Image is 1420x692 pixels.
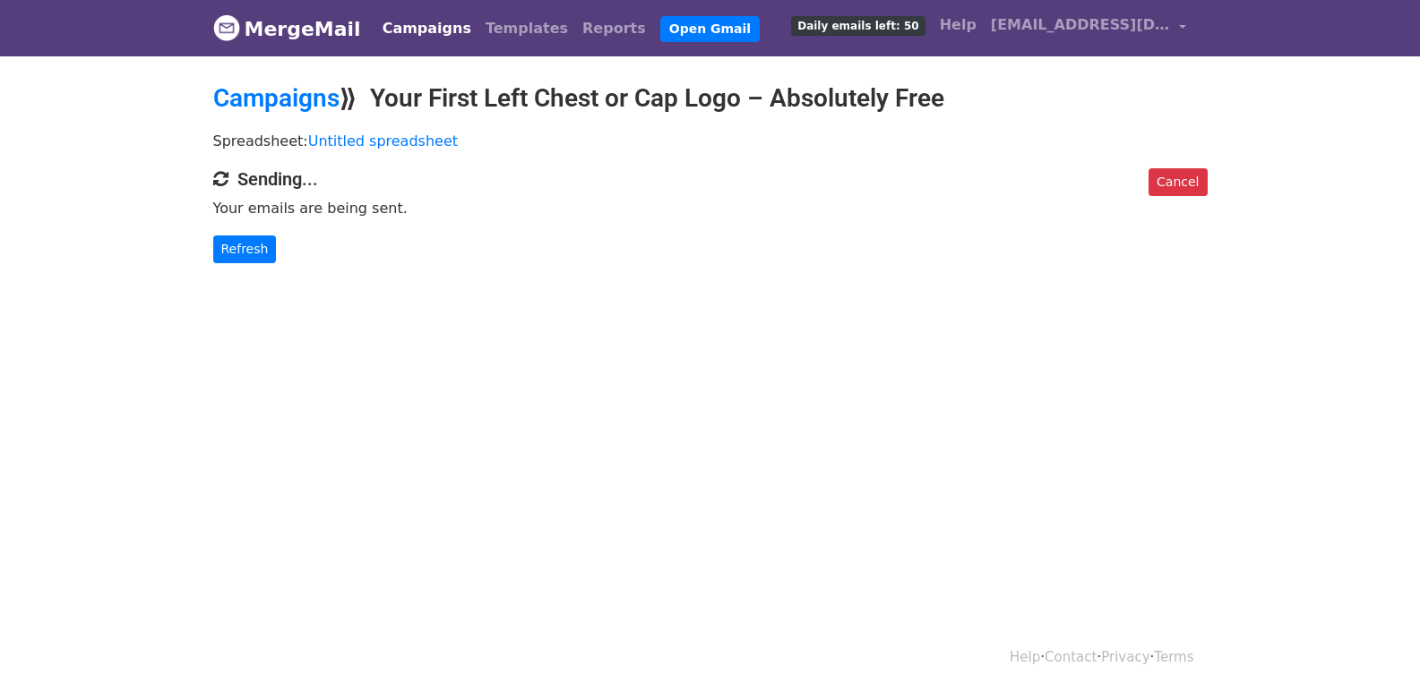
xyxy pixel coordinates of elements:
[213,10,361,47] a: MergeMail
[308,132,458,150] a: Untitled spreadsheet
[784,7,932,43] a: Daily emails left: 50
[933,7,984,43] a: Help
[991,14,1170,36] span: [EMAIL_ADDRESS][DOMAIN_NAME]
[791,16,925,36] span: Daily emails left: 50
[984,7,1193,49] a: [EMAIL_ADDRESS][DOMAIN_NAME]
[660,16,760,42] a: Open Gmail
[213,199,1208,218] p: Your emails are being sent.
[375,11,478,47] a: Campaigns
[1101,649,1149,665] a: Privacy
[213,83,340,113] a: Campaigns
[1010,649,1040,665] a: Help
[213,168,1208,190] h4: Sending...
[1154,649,1193,665] a: Terms
[213,83,1208,114] h2: ⟫ Your First Left Chest or Cap Logo – Absolutely Free
[478,11,575,47] a: Templates
[1149,168,1207,196] a: Cancel
[1045,649,1097,665] a: Contact
[213,235,277,263] a: Refresh
[213,14,240,41] img: MergeMail logo
[213,132,1208,150] p: Spreadsheet:
[575,11,653,47] a: Reports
